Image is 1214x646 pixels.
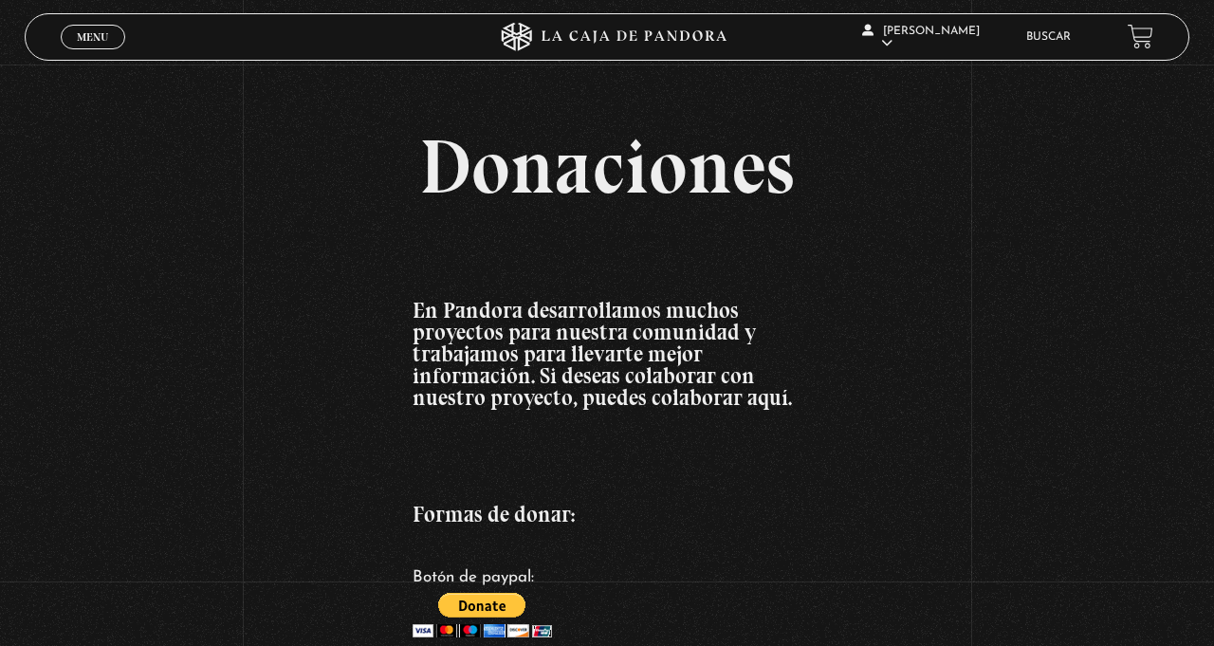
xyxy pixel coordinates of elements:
span: Menu [77,31,108,43]
a: Buscar [1026,31,1071,43]
input: PayPal - The safer, easier way to pay online! [413,593,552,637]
span: Cerrar [71,46,116,60]
h1: Donaciones [199,129,1015,205]
a: View your shopping cart [1128,24,1153,49]
strong: Botón de paypal: [413,569,534,585]
h3: Formas de donar: [413,504,801,526]
h3: En Pandora desarrollamos muchos proyectos para nuestra comunidad y trabajamos para llevarte mejor... [413,300,801,409]
span: [PERSON_NAME] [862,26,980,49]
